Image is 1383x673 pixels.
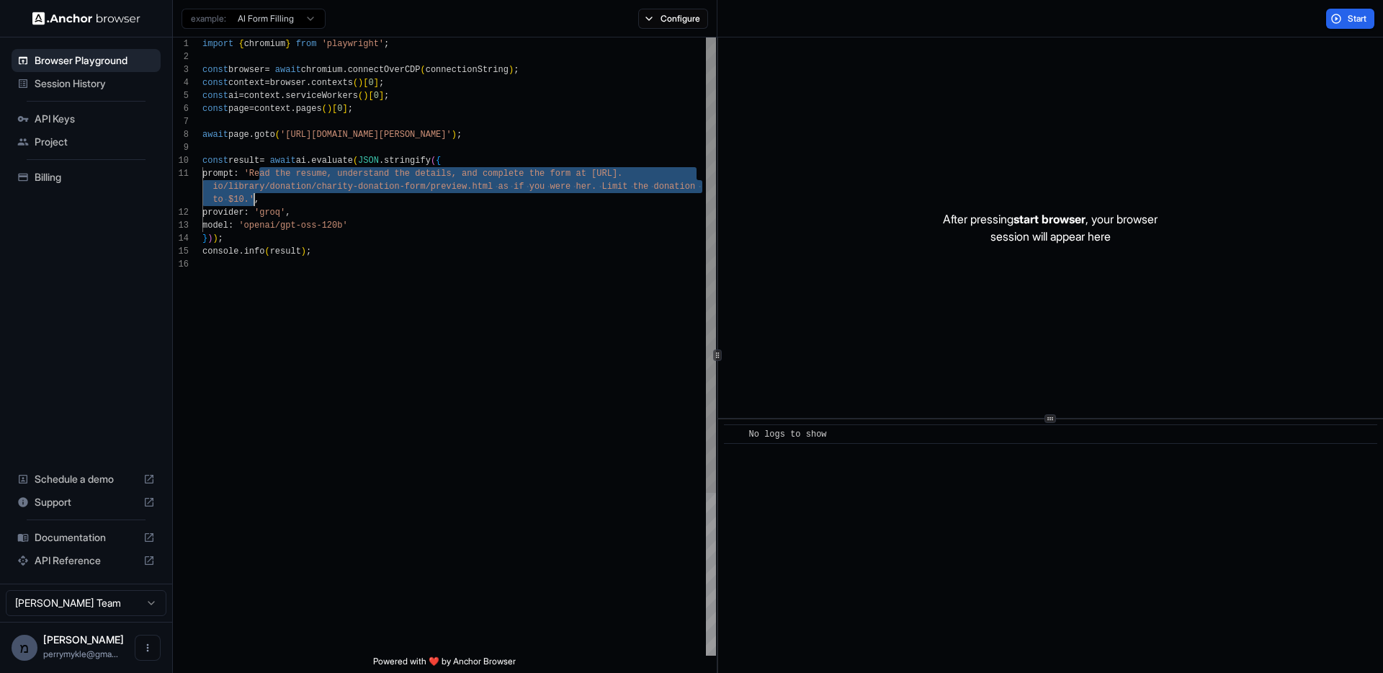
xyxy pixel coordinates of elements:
[285,208,290,218] span: ,
[202,220,228,231] span: model
[943,210,1158,245] p: After pressing , your browser session will appear here
[332,104,337,114] span: [
[368,78,373,88] span: 0
[202,208,244,218] span: provider
[43,649,118,659] span: perrymykle@gmail.com
[374,91,379,101] span: 0
[254,208,285,218] span: 'groq'
[173,102,189,115] div: 6
[472,182,695,192] span: html as if you were her. Limit the donation
[254,130,275,140] span: goto
[12,166,161,189] div: Billing
[173,141,189,154] div: 9
[368,91,373,101] span: [
[296,39,317,49] span: from
[212,182,472,192] span: io/library/donation/charity-donation-form/preview.
[202,65,228,75] span: const
[301,246,306,257] span: )
[363,91,368,101] span: )
[337,104,342,114] span: 0
[12,72,161,95] div: Session History
[191,13,226,24] span: example:
[452,130,457,140] span: )
[173,76,189,89] div: 4
[358,78,363,88] span: )
[421,65,426,75] span: (
[202,156,228,166] span: const
[238,91,243,101] span: =
[353,156,358,166] span: (
[270,246,301,257] span: result
[35,135,155,149] span: Project
[173,206,189,219] div: 12
[228,65,264,75] span: browser
[363,78,368,88] span: [
[249,104,254,114] span: =
[301,65,343,75] span: chromium
[244,91,280,101] span: context
[264,78,269,88] span: =
[322,104,327,114] span: (
[35,170,155,184] span: Billing
[218,233,223,244] span: ;
[228,104,249,114] span: page
[228,156,259,166] span: result
[264,65,269,75] span: =
[173,89,189,102] div: 5
[1326,9,1374,29] button: Start
[173,232,189,245] div: 14
[254,195,259,205] span: ,
[342,65,347,75] span: .
[426,65,509,75] span: connectionString
[244,246,265,257] span: info
[35,553,138,568] span: API Reference
[173,37,189,50] div: 1
[35,472,138,486] span: Schedule a demo
[202,169,233,179] span: prompt
[436,156,441,166] span: {
[238,39,243,49] span: {
[173,50,189,63] div: 2
[35,112,155,126] span: API Keys
[353,78,358,88] span: (
[173,154,189,167] div: 10
[384,156,431,166] span: stringify
[358,91,363,101] span: (
[509,65,514,75] span: )
[202,104,228,114] span: const
[373,656,516,673] span: Powered with ❤️ by Anchor Browser
[384,91,389,101] span: ;
[202,39,233,49] span: import
[173,63,189,76] div: 3
[202,246,238,257] span: console
[12,635,37,661] div: מ
[1348,13,1368,24] span: Start
[514,65,519,75] span: ;
[244,39,286,49] span: chromium
[296,104,322,114] span: pages
[173,258,189,271] div: 16
[264,246,269,257] span: (
[311,78,353,88] span: contexts
[228,91,238,101] span: ai
[238,246,243,257] span: .
[12,49,161,72] div: Browser Playground
[238,220,347,231] span: 'openai/gpt-oss-120b'
[327,104,332,114] span: )
[379,156,384,166] span: .
[202,130,228,140] span: await
[212,195,254,205] span: to $10.'
[12,526,161,549] div: Documentation
[431,156,436,166] span: (
[731,427,738,442] span: ​
[280,130,452,140] span: '[URL][DOMAIN_NAME][PERSON_NAME]'
[35,495,138,509] span: Support
[358,156,379,166] span: JSON
[12,549,161,572] div: API Reference
[348,65,421,75] span: connectOverCDP
[638,9,708,29] button: Configure
[311,156,353,166] span: evaluate
[249,130,254,140] span: .
[1013,212,1086,226] span: start browser
[749,429,827,440] span: No logs to show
